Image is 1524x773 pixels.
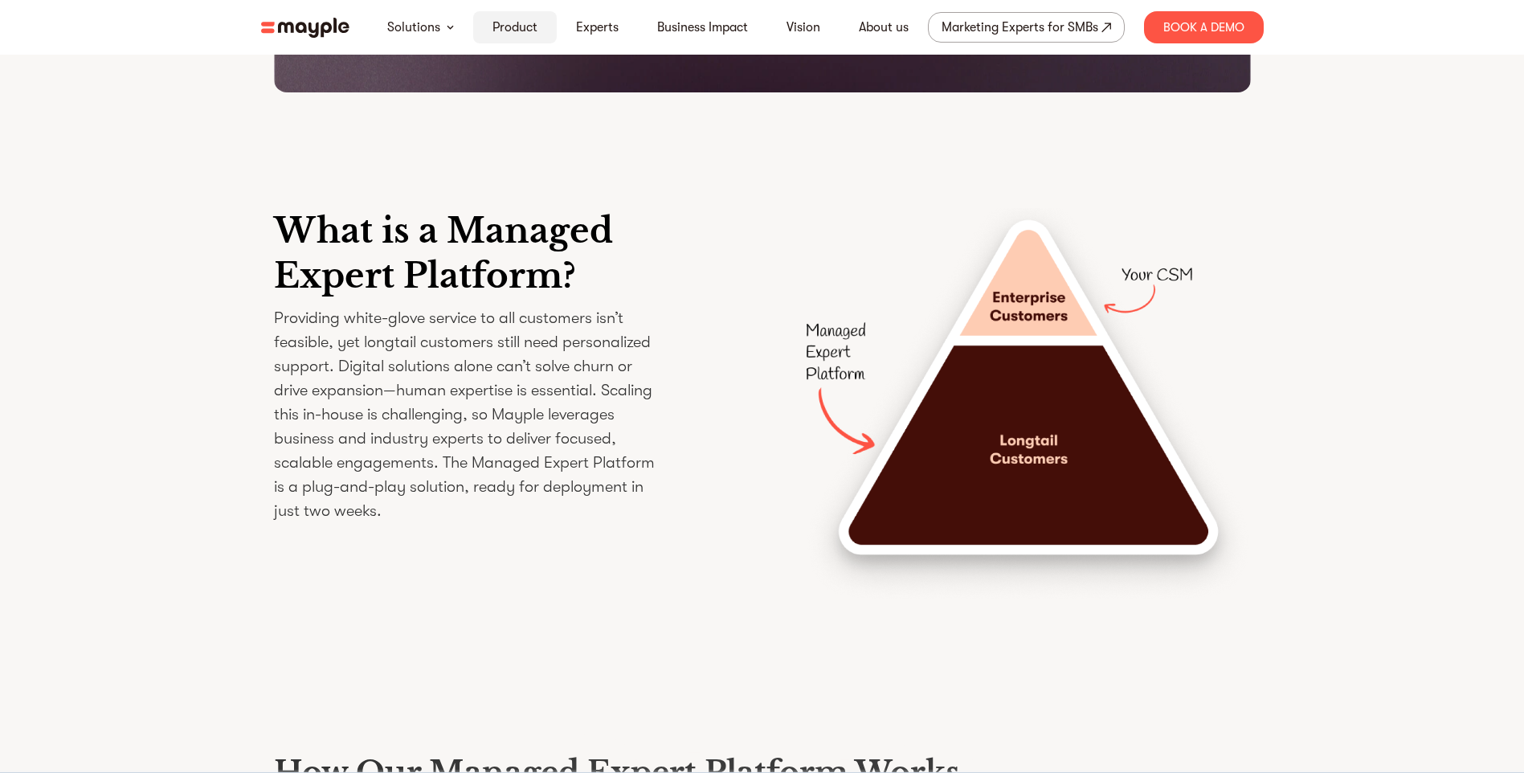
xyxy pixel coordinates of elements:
[261,18,349,38] img: mayple-logo
[387,18,440,37] a: Solutions
[576,18,619,37] a: Experts
[859,18,909,37] a: About us
[942,16,1098,39] div: Marketing Experts for SMBs
[787,18,820,37] a: Vision
[928,12,1125,43] a: Marketing Experts for SMBs
[492,18,537,37] a: Product
[274,306,660,523] p: Providing white-glove service to all customers isn’t feasible, yet longtail customers still need ...
[1235,587,1524,773] iframe: Chat Widget
[274,208,730,298] h1: What is a Managed Expert Platform?
[447,25,454,30] img: arrow-down
[1144,11,1264,43] div: Book A Demo
[657,18,748,37] a: Business Impact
